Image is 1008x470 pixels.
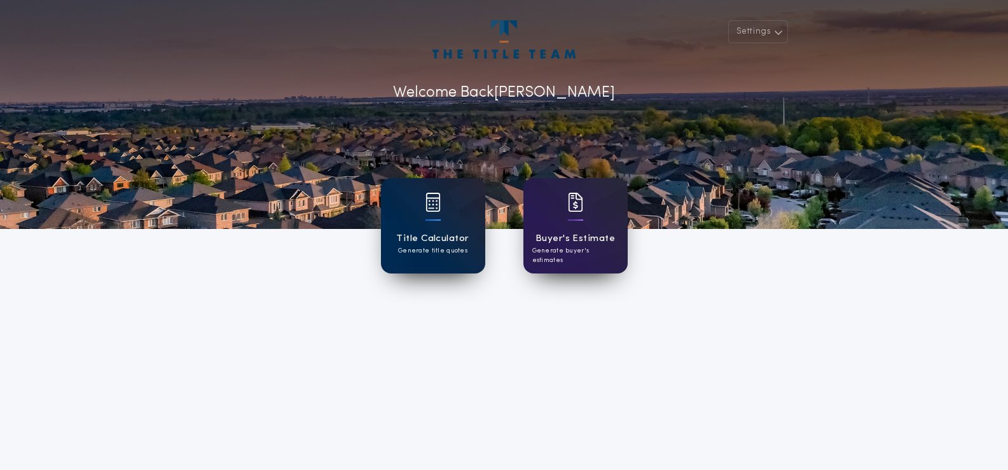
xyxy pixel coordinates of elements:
[523,178,628,273] a: card iconBuyer's EstimateGenerate buyer's estimates
[425,193,441,212] img: card icon
[728,20,788,43] button: Settings
[568,193,583,212] img: card icon
[398,246,467,256] p: Generate title quotes
[393,81,615,104] p: Welcome Back [PERSON_NAME]
[432,20,575,59] img: account-logo
[396,232,469,246] h1: Title Calculator
[532,246,619,265] p: Generate buyer's estimates
[381,178,485,273] a: card iconTitle CalculatorGenerate title quotes
[535,232,615,246] h1: Buyer's Estimate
